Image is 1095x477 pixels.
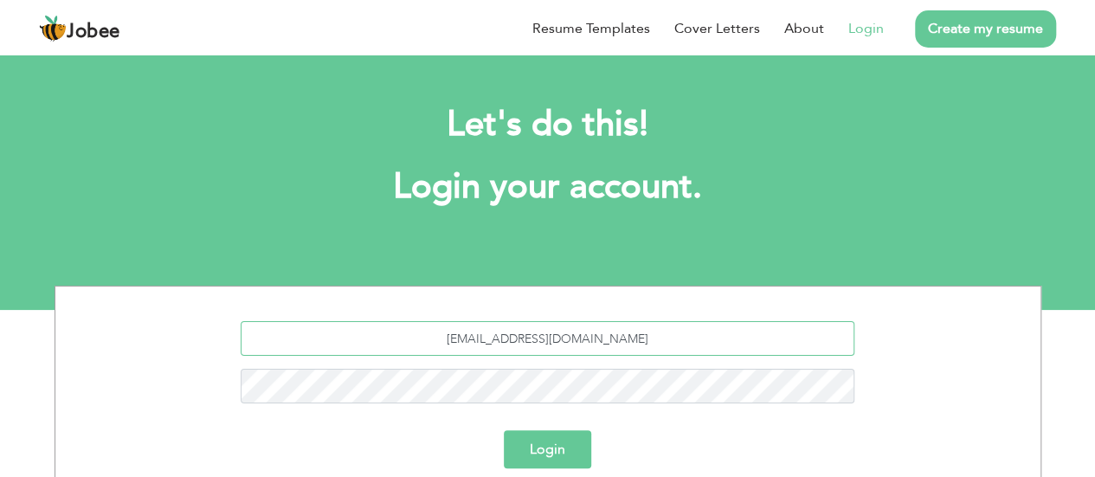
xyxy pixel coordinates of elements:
span: Jobee [67,23,120,42]
h1: Login your account. [81,164,1015,209]
img: jobee.io [39,15,67,42]
h2: Let's do this! [81,102,1015,147]
button: Login [504,430,591,468]
a: Resume Templates [532,18,650,39]
input: Email [241,321,854,356]
a: Create my resume [915,10,1056,48]
a: About [784,18,824,39]
a: Cover Letters [674,18,760,39]
a: Jobee [39,15,120,42]
a: Login [848,18,884,39]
